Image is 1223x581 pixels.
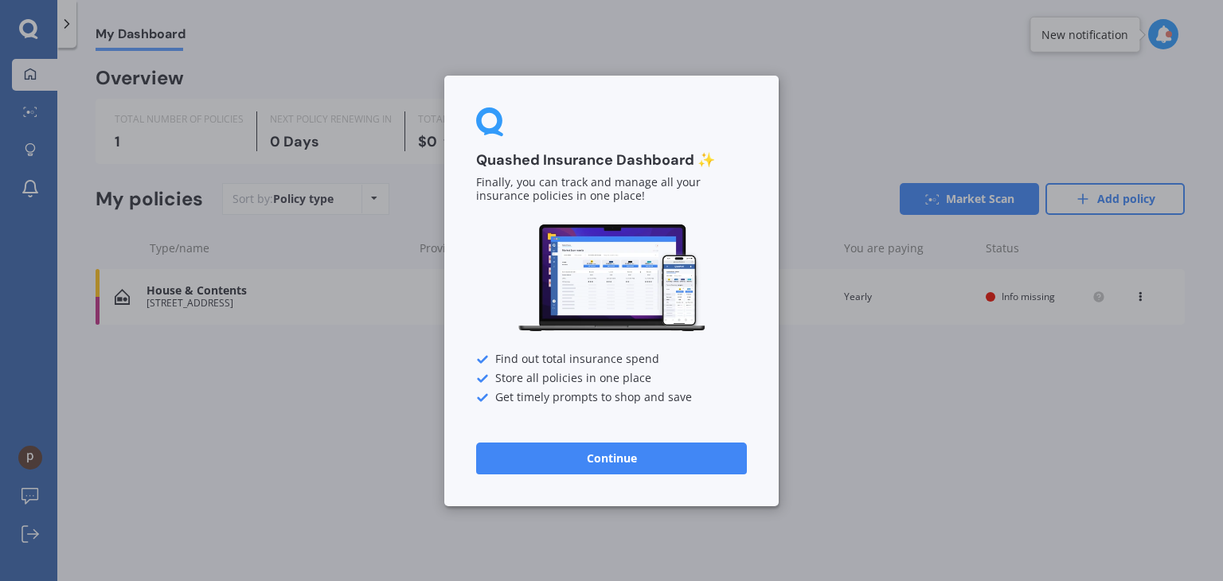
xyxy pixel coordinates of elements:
div: Store all policies in one place [476,372,747,384]
h3: Quashed Insurance Dashboard ✨ [476,151,747,170]
div: Get timely prompts to shop and save [476,391,747,404]
div: Find out total insurance spend [476,353,747,365]
p: Finally, you can track and manage all your insurance policies in one place! [476,176,747,203]
img: Dashboard [516,222,707,334]
button: Continue [476,442,747,474]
